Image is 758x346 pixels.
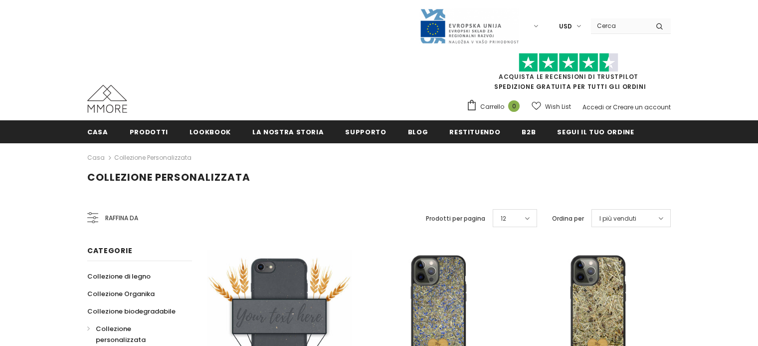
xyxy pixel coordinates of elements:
[419,8,519,44] img: Javni Razpis
[130,127,168,137] span: Prodotti
[582,103,604,111] a: Accedi
[189,120,231,143] a: Lookbook
[508,100,520,112] span: 0
[87,170,250,184] span: Collezione personalizzata
[557,120,634,143] a: Segui il tuo ordine
[522,127,536,137] span: B2B
[87,289,155,299] span: Collezione Organika
[449,120,500,143] a: Restituendo
[114,153,191,162] a: Collezione personalizzata
[87,307,176,316] span: Collezione biodegradabile
[499,72,638,81] a: Acquista le recensioni di TrustPilot
[501,214,506,224] span: 12
[557,127,634,137] span: Segui il tuo ordine
[87,272,151,281] span: Collezione di legno
[419,21,519,30] a: Javni Razpis
[87,268,151,285] a: Collezione di legno
[87,127,108,137] span: Casa
[96,324,146,345] span: Collezione personalizzata
[545,102,571,112] span: Wish List
[522,120,536,143] a: B2B
[130,120,168,143] a: Prodotti
[408,120,428,143] a: Blog
[449,127,500,137] span: Restituendo
[552,214,584,224] label: Ordina per
[87,152,105,164] a: Casa
[252,120,324,143] a: La nostra storia
[466,57,671,91] span: SPEDIZIONE GRATUITA PER TUTTI GLI ORDINI
[426,214,485,224] label: Prodotti per pagina
[613,103,671,111] a: Creare un account
[605,103,611,111] span: or
[408,127,428,137] span: Blog
[87,246,132,256] span: Categorie
[480,102,504,112] span: Carrello
[105,213,138,224] span: Raffina da
[345,120,386,143] a: supporto
[87,120,108,143] a: Casa
[87,85,127,113] img: Casi MMORE
[87,303,176,320] a: Collezione biodegradabile
[532,98,571,115] a: Wish List
[189,127,231,137] span: Lookbook
[87,285,155,303] a: Collezione Organika
[519,53,618,72] img: Fidati di Pilot Stars
[591,18,648,33] input: Search Site
[345,127,386,137] span: supporto
[466,99,525,114] a: Carrello 0
[559,21,572,31] span: USD
[599,214,636,224] span: I più venduti
[252,127,324,137] span: La nostra storia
